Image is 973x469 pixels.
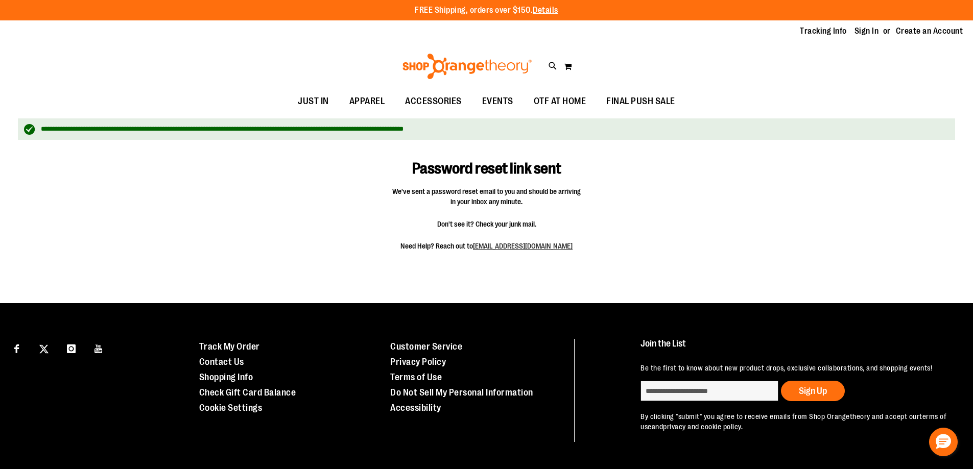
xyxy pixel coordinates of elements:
a: Visit our Youtube page [90,339,108,357]
a: privacy and cookie policy. [663,423,743,431]
a: Contact Us [199,357,244,367]
span: EVENTS [482,90,513,113]
button: Hello, have a question? Let’s chat. [929,428,958,456]
span: ACCESSORIES [405,90,462,113]
a: APPAREL [339,90,395,113]
a: [EMAIL_ADDRESS][DOMAIN_NAME] [473,242,573,250]
a: FINAL PUSH SALE [596,90,685,113]
a: Visit our Facebook page [8,339,26,357]
span: Need Help? Reach out to [392,241,581,251]
p: FREE Shipping, orders over $150. [415,5,558,16]
a: Details [533,6,558,15]
span: Don't see it? Check your junk mail. [392,219,581,229]
a: JUST IN [288,90,339,113]
span: OTF AT HOME [534,90,586,113]
span: We've sent a password reset email to you and should be arriving in your inbox any minute. [392,186,581,207]
button: Sign Up [781,381,845,401]
a: Visit our X page [35,339,53,357]
a: Terms of Use [390,372,442,382]
p: By clicking "submit" you agree to receive emails from Shop Orangetheory and accept our and [640,411,950,432]
h4: Join the List [640,339,950,358]
a: OTF AT HOME [524,90,597,113]
a: Shopping Info [199,372,253,382]
a: Cookie Settings [199,403,263,413]
h1: Password reset link sent [367,145,606,178]
a: EVENTS [472,90,524,113]
span: Sign Up [799,386,827,396]
a: Do Not Sell My Personal Information [390,387,533,398]
span: FINAL PUSH SALE [606,90,675,113]
img: Twitter [39,344,49,354]
a: Track My Order [199,341,260,352]
a: Accessibility [390,403,441,413]
a: Check Gift Card Balance [199,387,296,398]
a: Sign In [855,26,879,37]
span: APPAREL [349,90,385,113]
img: Shop Orangetheory [401,54,533,79]
a: ACCESSORIES [395,90,472,113]
input: enter email [640,381,778,401]
p: Be the first to know about new product drops, exclusive collaborations, and shopping events! [640,363,950,373]
a: Customer Service [390,341,462,352]
a: Privacy Policy [390,357,446,367]
a: Tracking Info [800,26,847,37]
a: Visit our Instagram page [62,339,80,357]
span: JUST IN [298,90,329,113]
a: Create an Account [896,26,963,37]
